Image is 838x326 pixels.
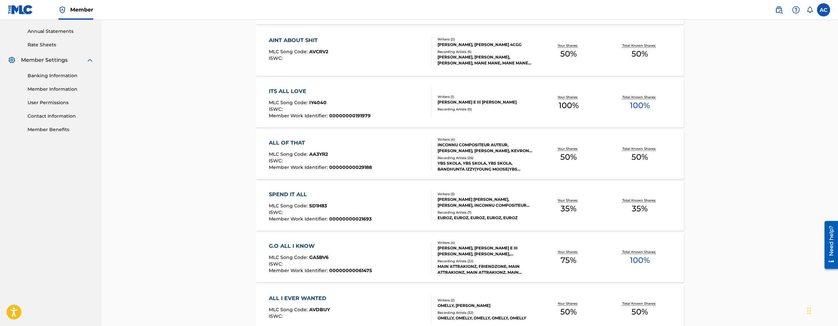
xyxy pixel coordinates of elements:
div: Notifications [806,7,813,13]
div: OMELLY, OMELLY, OMELLY, OMELLY, OMELLY [438,315,533,321]
div: Writers ( 3 ) [438,192,533,197]
span: ISWC : [269,106,284,112]
div: Writers ( 4 ) [438,137,533,142]
p: Your Shares: [558,43,579,48]
div: INCONNU COMPOSITEUR AUTEUR, [PERSON_NAME], [PERSON_NAME], KEVRON LETRAI [PERSON_NAME] [438,142,533,154]
div: ITS ALL LOVE [269,87,371,95]
div: Recording Artists ( 7 ) [438,210,533,215]
img: Member Settings [8,56,16,64]
div: OMELLY, [PERSON_NAME] [438,303,533,309]
div: Drag [807,301,811,321]
div: [PERSON_NAME], [PERSON_NAME], [PERSON_NAME], MANE MANE, MANE MANE 4CGG [438,54,533,66]
p: Total Known Shares: [622,249,657,254]
span: 50 % [632,48,648,60]
span: 50 % [560,306,577,318]
p: Total Known Shares: [622,43,657,48]
a: SPEND IT ALLMLC Song Code:SD1H83ISWC:Member Work Identifier:00000000021693Writers (3)[PERSON_NAME... [256,181,684,231]
span: Member Work Identifier : [269,164,329,170]
img: expand [86,56,94,64]
span: 35 % [561,203,576,215]
span: Member Work Identifier : [269,216,329,222]
span: MLC Song Code : [269,254,309,260]
span: 00000000061475 [329,268,372,273]
span: 75 % [561,254,576,266]
a: Member Benefits [28,126,94,133]
div: Writers ( 4 ) [438,240,533,245]
span: MLC Song Code : [269,307,309,313]
div: AINT ABOUT SHIT [269,36,328,44]
a: G.O ALL I KNOWMLC Song Code:GA5BV6ISWC:Member Work Identifier:00000000061475Writers (4)[PERSON_NA... [256,233,684,282]
span: AVCRV2 [309,49,328,55]
p: Your Shares: [558,198,579,203]
a: Contact Information [28,113,94,120]
p: Your Shares: [558,249,579,254]
div: SPEND IT ALL [269,191,372,198]
span: 50 % [632,306,648,318]
span: ISWC : [269,55,284,61]
span: 100 % [630,100,650,111]
p: Total Known Shares: [622,301,657,306]
p: Total Known Shares: [622,146,657,151]
iframe: Resource Center [820,218,838,271]
span: IY4040 [309,100,327,105]
span: GA5BV6 [309,254,329,260]
span: ISWC : [269,313,284,319]
div: Writers ( 2 ) [438,37,533,42]
span: MLC Song Code : [269,151,309,157]
span: ISWC : [269,209,284,215]
span: Member Settings [21,56,68,64]
div: Recording Artists ( 22 ) [438,259,533,264]
span: ISWC : [269,158,284,164]
span: MLC Song Code : [269,49,309,55]
span: MLC Song Code : [269,100,309,105]
div: [PERSON_NAME], [PERSON_NAME] 4CGG [438,42,533,48]
span: 100 % [630,254,650,266]
span: 100 % [559,100,579,111]
span: 00000000029188 [329,164,372,170]
p: Your Shares: [558,301,579,306]
span: 50 % [632,151,648,163]
div: ALL OF THAT [269,139,372,147]
span: 35 % [632,203,648,215]
a: AINT ABOUT SHITMLC Song Code:AVCRV2ISWC:Writers (2)[PERSON_NAME], [PERSON_NAME] 4CGGRecording Art... [256,27,684,76]
div: Recording Artists ( 5 ) [438,49,533,54]
span: 00000000021693 [329,216,372,222]
a: Rate Sheets [28,41,94,48]
div: Writers ( 1 ) [438,94,533,99]
a: Public Search [772,3,785,16]
img: MLC Logo [8,5,33,14]
span: Member Work Identifier : [269,113,329,119]
div: Writers ( 2 ) [438,298,533,303]
p: Your Shares: [558,95,579,100]
a: ITS ALL LOVEMLC Song Code:IY4040ISWC:Member Work Identifier:00000000191979Writers (1)[PERSON_NAME... [256,78,684,128]
p: Total Known Shares: [622,198,657,203]
span: ISWC : [269,261,284,267]
div: Recording Artists ( 26 ) [438,155,533,160]
span: 50 % [560,48,577,60]
a: Banking Information [28,72,94,79]
img: Top Rightsholder [58,6,66,14]
p: Your Shares: [558,146,579,151]
a: User Permissions [28,99,94,106]
div: ALL I EVER WANTED [269,294,330,302]
div: User Menu [817,3,830,16]
div: EUROZ, EUROZ, EUROZ, EUROZ, EUROZ [438,215,533,221]
div: Recording Artists ( 0 ) [438,107,533,112]
a: Member Information [28,86,94,93]
span: AA3YR2 [309,151,328,157]
img: search [775,6,783,14]
span: Member Work Identifier : [269,268,329,273]
p: Total Known Shares: [622,95,657,100]
iframe: Chat Widget [805,294,838,326]
div: [PERSON_NAME] E III [PERSON_NAME] [438,99,533,105]
span: 50 % [560,151,577,163]
a: Annual Statements [28,28,94,35]
div: YBS SKOLA, YBS SKOLA, YBS SKOLA, BANDHUNTA IZZY|YOUNG MOOSE|YBS SKOLA, YBS SKOLA [438,160,533,172]
span: MLC Song Code : [269,203,309,209]
div: MAIN ATTRAKIONZ, FRIENDZONE, MAIN ATTRAKIONZ, MAIN ATTRAKIONZ, MAIN ATTRAKIONZ, MAIN ATTRAKIONZ [438,264,533,275]
span: Member [70,6,93,13]
span: AVDBUY [309,307,330,313]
